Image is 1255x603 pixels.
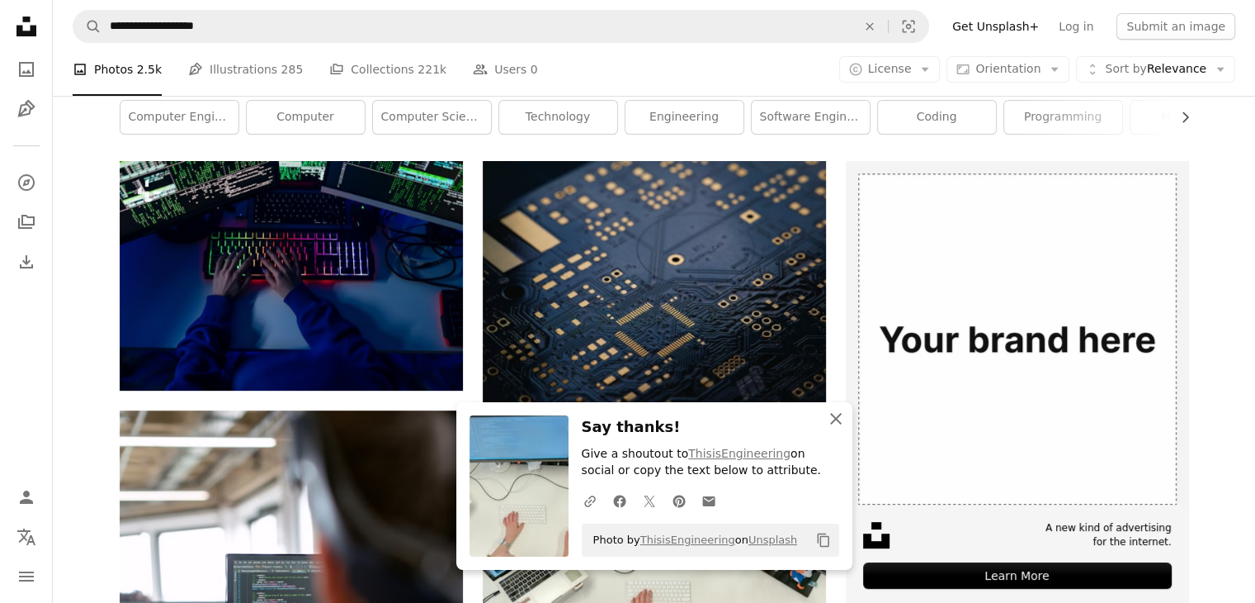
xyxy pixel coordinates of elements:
a: computer [247,101,365,134]
a: Download History [10,245,43,278]
a: Home — Unsplash [10,10,43,46]
button: Visual search [889,11,928,42]
span: A new kind of advertising for the internet. [1045,521,1172,549]
span: 0 [531,60,538,78]
span: Relevance [1105,61,1206,78]
button: License [839,56,941,83]
a: ThisisEngineering [688,447,790,460]
form: Find visuals sitewide [73,10,929,43]
a: Photos [10,53,43,86]
img: Close-up of a woman hacker hands at keyboard computer in the dark room at night, cyberwar concept... [120,161,463,391]
img: file-1635990775102-c9800842e1cdimage [846,161,1189,505]
a: technology [499,101,617,134]
h3: Say thanks! [582,415,839,439]
a: Share on Pinterest [664,484,694,517]
a: coding [878,101,996,134]
a: Share on Twitter [635,484,664,517]
div: Learn More [863,563,1172,589]
a: Collections [10,206,43,239]
button: Submit an image [1116,13,1235,40]
span: License [868,62,912,75]
button: Language [10,520,43,553]
a: Collections 221k [329,43,446,96]
a: Users 0 [473,43,538,96]
a: Log in / Sign up [10,481,43,514]
button: Orientation [946,56,1069,83]
a: computer engineer [120,101,238,134]
a: programming [1004,101,1122,134]
a: Explore [10,166,43,199]
a: Close-up of a woman hacker hands at keyboard computer in the dark room at night, cyberwar concept... [120,268,463,283]
span: Sort by [1105,62,1146,75]
a: engineering [625,101,743,134]
a: black and white computer keyboard [483,283,826,297]
button: Copy to clipboard [809,526,837,554]
span: 221k [418,60,446,78]
span: 285 [281,60,304,78]
button: Clear [852,11,888,42]
a: ThisisEngineering [640,534,735,546]
a: Share over email [694,484,724,517]
a: Unsplash [748,534,797,546]
img: file-1631678316303-ed18b8b5cb9cimage [863,522,889,548]
a: Get Unsplash+ [942,13,1049,40]
a: Illustrations 285 [188,43,303,96]
img: black and white computer keyboard [483,161,826,419]
button: Menu [10,560,43,593]
button: Sort byRelevance [1076,56,1235,83]
button: scroll list to the right [1170,101,1189,134]
span: Photo by on [585,527,798,553]
a: Log in [1049,13,1103,40]
a: computer science [373,101,491,134]
p: Give a shoutout to on social or copy the text below to attribute. [582,446,839,479]
a: Share on Facebook [605,484,635,517]
span: Orientation [975,62,1040,75]
a: hardware [1130,101,1248,134]
a: Illustrations [10,93,43,126]
a: software engineering [752,101,870,134]
button: Search Unsplash [73,11,101,42]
